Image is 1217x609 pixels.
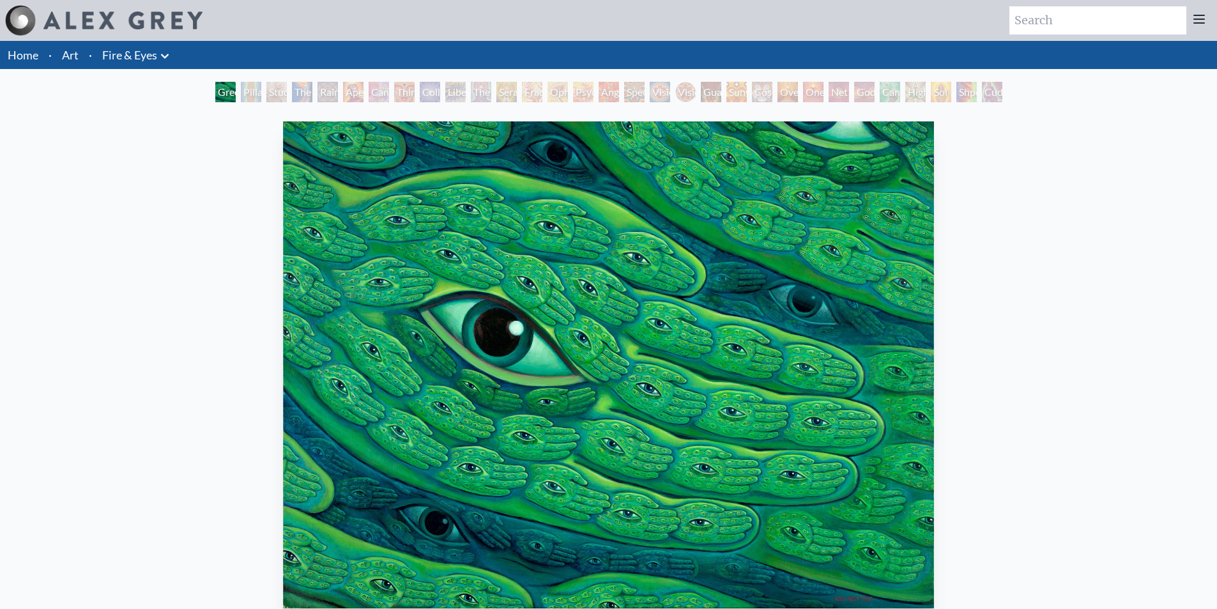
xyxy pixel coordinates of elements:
div: Cannafist [880,82,900,102]
div: Higher Vision [905,82,926,102]
input: Search [1009,6,1186,35]
div: Shpongled [956,82,977,102]
div: Third Eye Tears of Joy [394,82,415,102]
div: Liberation Through Seeing [445,82,466,102]
div: Psychomicrograph of a Fractal Paisley Cherub Feather Tip [573,82,593,102]
div: Cosmic Elf [752,82,772,102]
div: The Seer [471,82,491,102]
div: One [803,82,823,102]
a: Fire & Eyes [102,46,157,64]
div: Guardian of Infinite Vision [701,82,721,102]
div: Collective Vision [420,82,440,102]
li: · [84,41,97,69]
a: Home [8,48,38,62]
div: Godself [854,82,875,102]
div: Vision Crystal [650,82,670,102]
a: Art [62,46,79,64]
div: Oversoul [777,82,798,102]
div: Green Hand [215,82,236,102]
div: Vision Crystal Tondo [675,82,696,102]
div: Seraphic Transport Docking on the Third Eye [496,82,517,102]
div: Cuddle [982,82,1002,102]
div: Spectral Lotus [624,82,645,102]
div: Cannabis Sutra [369,82,389,102]
div: Net of Being [829,82,849,102]
div: Study for the Great Turn [266,82,287,102]
div: Angel Skin [599,82,619,102]
div: Sunyata [726,82,747,102]
div: Rainbow Eye Ripple [318,82,338,102]
div: The Torch [292,82,312,102]
div: Fractal Eyes [522,82,542,102]
li: · [43,41,57,69]
div: Aperture [343,82,364,102]
div: Ophanic Eyelash [547,82,568,102]
img: Green-Hand-2023-Alex-Grey-watermarked.jpg [283,121,934,608]
div: Sol Invictus [931,82,951,102]
div: Pillar of Awareness [241,82,261,102]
